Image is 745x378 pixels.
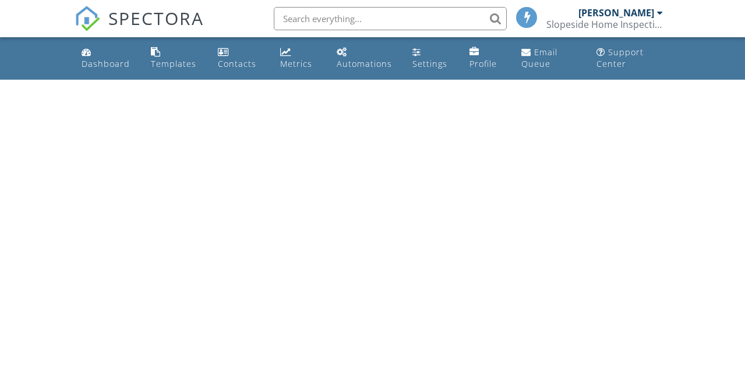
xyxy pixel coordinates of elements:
[213,42,266,75] a: Contacts
[596,47,644,69] div: Support Center
[412,58,447,69] div: Settings
[280,58,312,69] div: Metrics
[408,42,456,75] a: Settings
[521,47,557,69] div: Email Queue
[546,19,663,30] div: Slopeside Home Inspections
[151,58,196,69] div: Templates
[578,7,654,19] div: [PERSON_NAME]
[218,58,256,69] div: Contacts
[75,16,204,40] a: SPECTORA
[77,42,137,75] a: Dashboard
[82,58,130,69] div: Dashboard
[274,7,507,30] input: Search everything...
[332,42,398,75] a: Automations (Basic)
[108,6,204,30] span: SPECTORA
[75,6,100,31] img: The Best Home Inspection Software - Spectora
[469,58,497,69] div: Profile
[465,42,507,75] a: Company Profile
[276,42,323,75] a: Metrics
[337,58,392,69] div: Automations
[592,42,668,75] a: Support Center
[517,42,583,75] a: Email Queue
[146,42,204,75] a: Templates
